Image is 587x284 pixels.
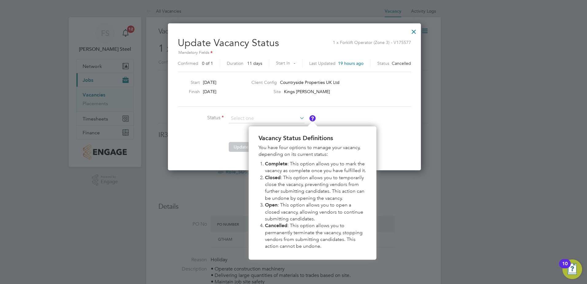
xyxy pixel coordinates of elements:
span: : This option allows you to permanently terminate the vacancy, stopping vendors from submitting c... [265,223,364,249]
span: [DATE] [203,89,216,94]
div: Mandatory Fields [178,49,411,56]
label: Status [377,61,389,66]
span: 19 hours ago [338,61,363,66]
span: : This option allows you to open a closed vacancy, allowing vendors to continue submitting candid... [265,202,364,222]
strong: Complete [265,161,287,167]
span: Kings [PERSON_NAME] [284,89,330,94]
strong: Vacancy Status Definitions [259,134,333,142]
label: Start In [276,59,290,67]
button: Open Resource Center, 10 new notifications [562,259,582,279]
strong: Cancelled [265,223,287,228]
span: [DATE] [203,80,216,85]
label: Client Config [251,80,277,85]
button: Update [229,142,253,152]
label: Duration [227,61,243,66]
span: 0 of 1 [202,61,213,66]
label: Start [175,80,200,85]
label: Last Updated [309,61,336,66]
span: 11 days [247,61,262,66]
div: 10 [562,264,568,272]
label: Status [178,115,224,121]
label: Finish [175,89,200,94]
span: 1 x Forklift Operator (Zone 3) - V175577 [333,37,411,45]
div: Vacancy Status Definitions [249,126,376,260]
input: Select one [229,114,305,123]
span: Countryside Properties UK Ltd [280,80,340,85]
span: : This option allows you to temporarily close the vacancy, preventing vendors from further submit... [265,175,366,201]
li: or [178,142,362,158]
button: Vacancy Status Definitions [309,115,316,121]
strong: Open [265,202,278,208]
span: : This option allows you to mark the vacancy as complete once you have fulfilled it. [265,161,366,173]
label: Confirmed [178,61,198,66]
label: Site [251,89,281,94]
p: You have four options to manage your vacancy, depending on its current status: [259,144,367,158]
span: - [294,60,295,66]
strong: Closed [265,175,281,180]
h2: Update Vacancy Status [178,32,411,69]
span: Cancelled [392,61,411,66]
